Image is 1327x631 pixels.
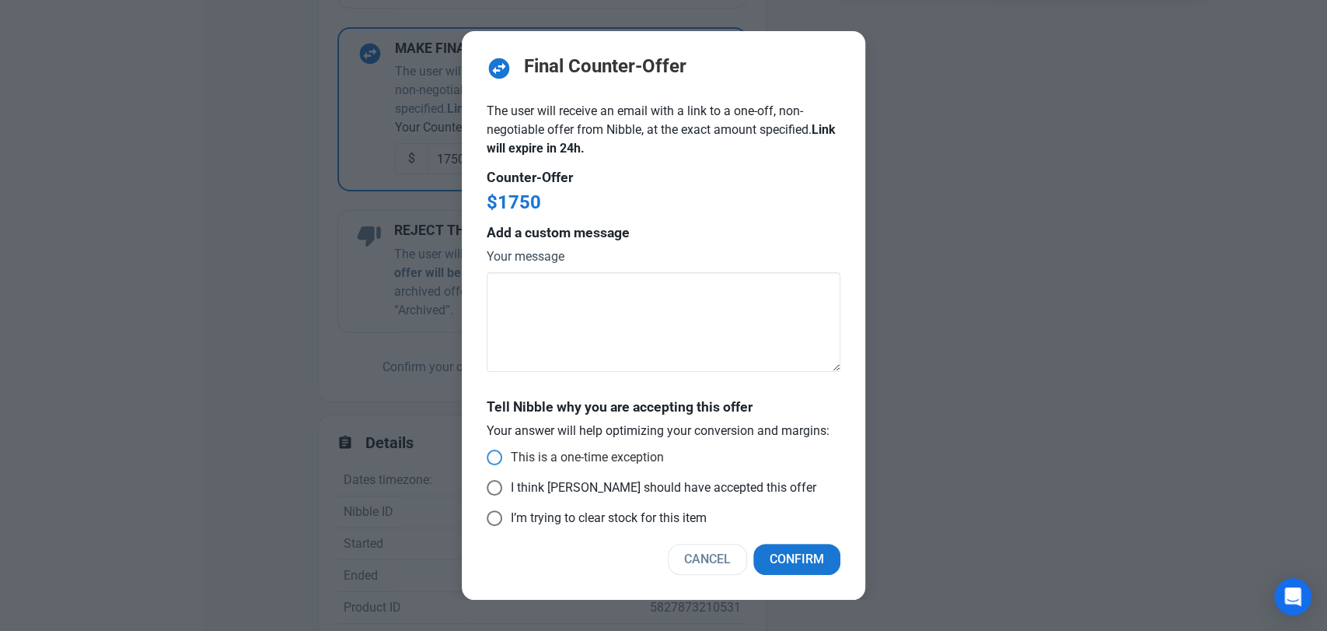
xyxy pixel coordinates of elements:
[753,544,840,575] button: Confirm
[487,56,512,81] span: swap_horizontal_circle
[487,422,840,440] p: Your answer will help optimizing your conversion and margins:
[487,122,836,156] b: Link will expire in 24h.
[487,102,840,158] p: The user will receive an email with a link to a one-off, non-negotiable offer from Nibble, at the...
[487,226,840,241] h4: Add a custom message
[487,170,840,186] h4: Counter-Offer
[502,510,707,526] span: I’m trying to clear stock for this item
[502,480,816,496] span: I think [PERSON_NAME] should have accepted this offer
[1274,578,1311,615] div: Open Intercom Messenger
[770,550,824,569] span: Confirm
[502,450,664,465] span: This is a one-time exception
[684,550,731,569] span: Cancel
[524,56,686,77] h2: Final Counter-Offer
[487,247,840,266] label: Your message
[487,400,840,415] h4: Tell Nibble why you are accepting this offer
[668,544,747,575] button: Cancel
[487,192,840,213] h2: $1750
